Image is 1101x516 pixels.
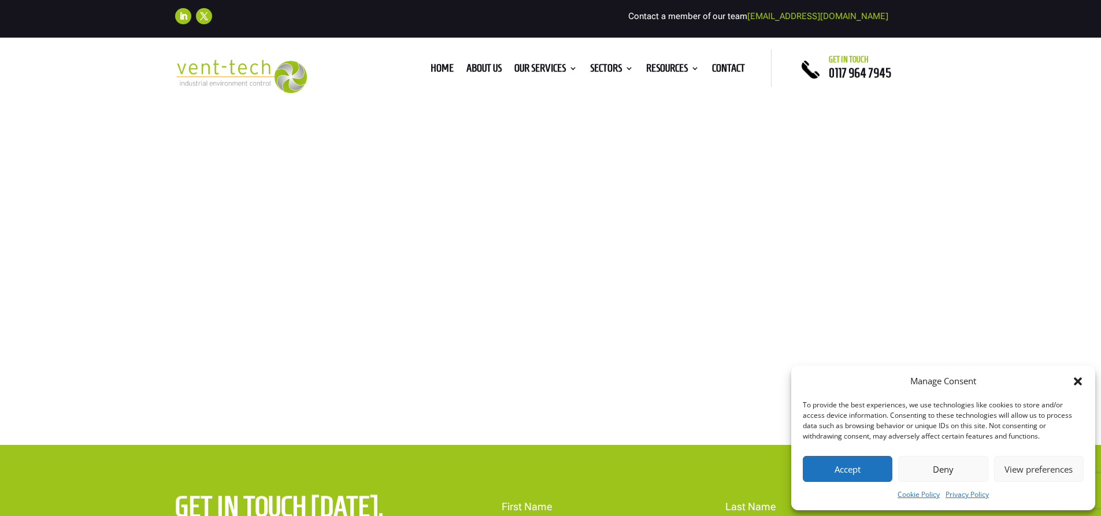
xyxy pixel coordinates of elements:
button: View preferences [994,456,1084,482]
div: Close dialog [1072,376,1084,387]
a: Resources [646,64,699,77]
a: Privacy Policy [946,488,989,502]
a: Home [431,64,454,77]
a: About us [466,64,502,77]
a: Follow on LinkedIn [175,8,191,24]
a: Sectors [590,64,633,77]
a: Cookie Policy [898,488,940,502]
div: Manage Consent [910,374,976,388]
span: Get in touch [829,55,869,64]
a: Contact [712,64,745,77]
span: Contact a member of our team [628,11,888,21]
img: 2023-09-27T08_35_16.549ZVENT-TECH---Clear-background [175,60,307,94]
button: Accept [803,456,892,482]
a: Our Services [514,64,577,77]
a: [EMAIL_ADDRESS][DOMAIN_NAME] [747,11,888,21]
button: Deny [898,456,988,482]
a: Follow on X [196,8,212,24]
div: To provide the best experiences, we use technologies like cookies to store and/or access device i... [803,400,1083,441]
a: 0117 964 7945 [829,66,891,80]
